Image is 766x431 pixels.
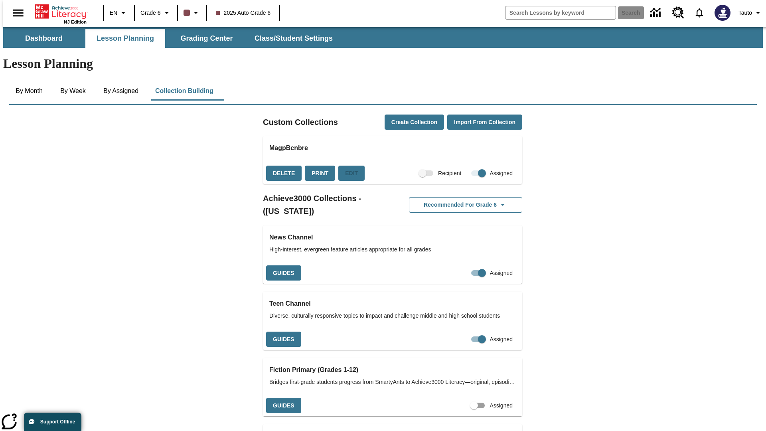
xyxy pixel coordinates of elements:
[266,332,301,347] button: Guides
[216,9,271,17] span: 2025 Auto Grade 6
[490,169,513,178] span: Assigned
[263,116,338,129] h2: Custom Collections
[735,6,766,20] button: Profile/Settings
[269,364,516,376] h3: Fiction Primary (Grades 1-12)
[269,312,516,320] span: Diverse, culturally responsive topics to impact and challenge middle and high school students
[490,335,513,344] span: Assigned
[248,29,339,48] button: Class/Student Settings
[3,27,763,48] div: SubNavbar
[409,197,522,213] button: Recommended for Grade 6
[505,6,616,19] input: search field
[9,81,49,101] button: By Month
[269,298,516,309] h3: Teen Channel
[167,29,247,48] button: Grading Center
[149,81,220,101] button: Collection Building
[140,9,161,17] span: Grade 6
[338,166,365,181] div: Because this collection has already started, you cannot change the collection. You can adjust ind...
[3,29,340,48] div: SubNavbar
[385,115,444,130] button: Create Collection
[490,401,513,410] span: Assigned
[255,34,333,43] span: Class/Student Settings
[715,5,730,21] img: Avatar
[689,2,710,23] a: Notifications
[269,142,516,154] h3: MagpBcnbre
[263,192,393,217] h2: Achieve3000 Collections - ([US_STATE])
[64,20,87,24] span: NJ Edition
[738,9,752,17] span: Tauto
[266,265,301,281] button: Guides
[106,6,132,20] button: Language: EN, Select a language
[266,166,302,181] button: Delete
[24,413,81,431] button: Support Offline
[3,56,763,71] h1: Lesson Planning
[490,269,513,277] span: Assigned
[35,4,87,20] a: Home
[305,166,335,181] button: Print, will open in a new window
[97,34,154,43] span: Lesson Planning
[447,115,522,130] button: Import from Collection
[438,169,461,178] span: Recipient
[137,6,175,20] button: Grade: Grade 6, Select a grade
[110,9,117,17] span: EN
[667,2,689,24] a: Resource Center, Will open in new tab
[180,34,233,43] span: Grading Center
[180,6,204,20] button: Class color is dark brown. Change class color
[269,378,516,386] span: Bridges first-grade students progress from SmartyAnts to Achieve3000 Literacy—original, episodic ...
[269,245,516,254] span: High-interest, evergreen feature articles appropriate for all grades
[53,81,93,101] button: By Week
[269,232,516,243] h3: News Channel
[646,2,667,24] a: Data Center
[40,419,75,425] span: Support Offline
[85,29,165,48] button: Lesson Planning
[97,81,145,101] button: By Assigned
[6,1,30,25] button: Open side menu
[35,3,87,24] div: Home
[25,34,63,43] span: Dashboard
[266,398,301,413] button: Guides
[710,2,735,23] button: Select a new avatar
[4,29,84,48] button: Dashboard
